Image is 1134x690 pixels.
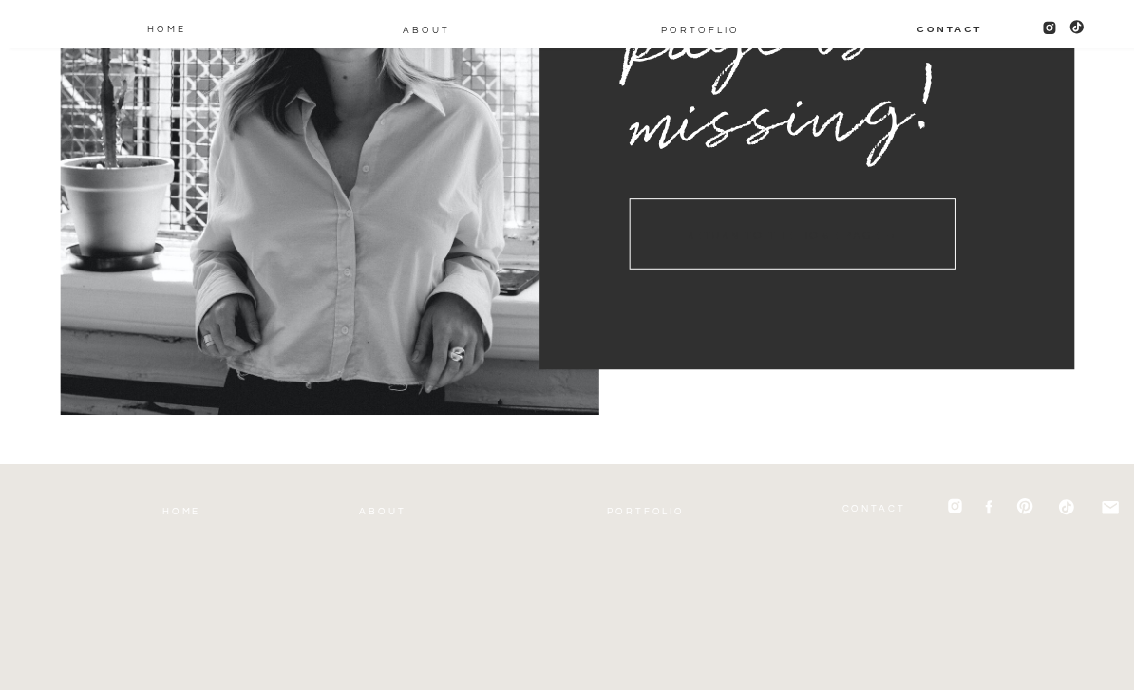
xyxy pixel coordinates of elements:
[161,502,202,517] a: Home
[585,502,707,517] a: PORTFOLIO
[654,21,748,36] a: PORTOFLIO
[358,502,407,517] a: About
[916,20,984,35] a: Contact
[145,20,187,35] a: Home
[402,21,451,36] a: About
[630,198,956,270] a: return to the home page →
[841,499,909,514] a: Contact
